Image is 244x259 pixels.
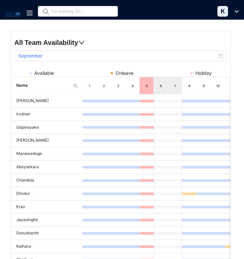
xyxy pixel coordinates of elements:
img: dropdown-white.8428f93489421038b23bf41f687d99c7.svg [231,10,239,13]
div: 1 [87,82,93,89]
div: 7 [172,82,178,89]
td: [PERSON_NAME] [11,94,82,108]
div: 2 [101,82,107,89]
h4: All Team Availability [14,38,85,47]
span: Holiday [195,70,212,76]
div: 10 [215,82,221,89]
td: Abeysekara [11,161,82,174]
td: Dinuka [11,187,82,200]
td: [PERSON_NAME] [11,134,82,147]
span: K [221,8,225,14]
div: 3 [116,82,121,89]
img: logo [5,11,20,18]
td: Gajanayake [11,121,82,134]
span: down [78,39,85,46]
img: search.8ce656024d3affaeffe32e5b30621cb7.svg [73,83,78,88]
div: 4 [130,82,135,89]
div: 6 [158,82,163,89]
span: Available [34,70,54,76]
div: 5 [144,82,149,89]
span: Name [16,82,70,89]
input: Select month [18,52,217,60]
td: Chandula [11,174,82,187]
div: 11 [230,82,235,89]
td: Manawaduge [11,147,82,161]
div: 8 [187,82,192,89]
img: menu-out.303cd30ef9f6dc493f087f509d1c4ae4.svg [27,11,33,15]
td: Iroshan [11,108,82,121]
span: Onleave [116,70,133,76]
td: Eran [11,200,82,214]
td: Danushanth [11,227,82,240]
div: 9 [201,82,207,89]
td: Jayasinghe [11,213,82,227]
td: Kalhara [11,240,82,253]
input: I’m looking for... [51,8,114,15]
